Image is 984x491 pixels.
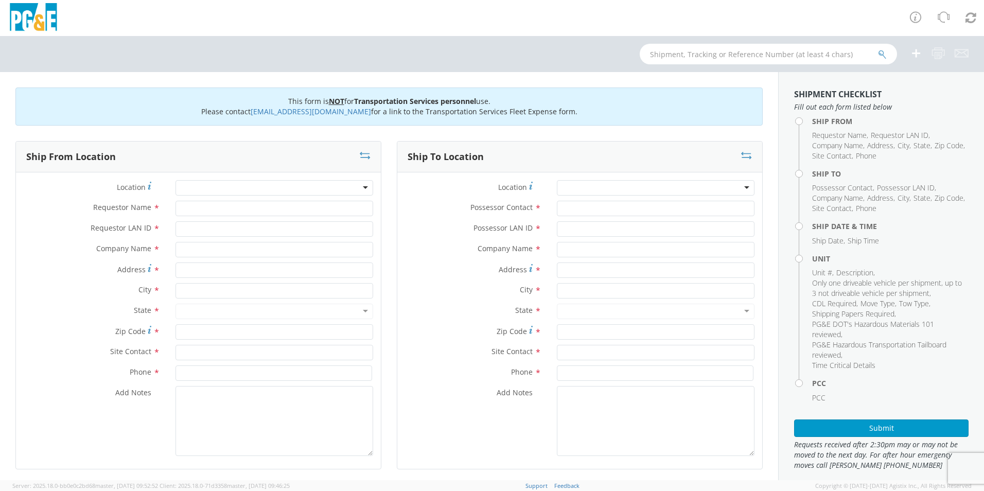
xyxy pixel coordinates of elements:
[871,130,930,141] li: ,
[812,360,875,370] span: Time Critical Details
[812,278,966,299] li: ,
[491,346,533,356] span: Site Contact
[812,170,969,178] h4: Ship To
[498,182,527,192] span: Location
[812,203,852,213] span: Site Contact
[160,482,290,489] span: Client: 2025.18.0-71d3358
[815,482,972,490] span: Copyright © [DATE]-[DATE] Agistix Inc., All Rights Reserved
[520,285,533,294] span: City
[899,299,929,308] span: Tow Type
[899,299,930,309] li: ,
[812,299,858,309] li: ,
[115,326,146,336] span: Zip Code
[913,141,932,151] li: ,
[935,141,963,150] span: Zip Code
[15,87,763,126] div: This form is for use. Please contact for a link to the Transportation Services Fleet Expense form.
[96,243,151,253] span: Company Name
[473,223,533,233] span: Possessor LAN ID
[134,305,151,315] span: State
[812,203,853,214] li: ,
[91,223,151,233] span: Requestor LAN ID
[860,299,895,308] span: Move Type
[867,193,893,203] span: Address
[812,141,863,150] span: Company Name
[794,102,969,112] span: Fill out each form listed below
[812,340,946,360] span: PG&E Hazardous Transportation Tailboard reviewed
[138,285,151,294] span: City
[812,268,834,278] li: ,
[812,151,853,161] li: ,
[812,278,962,298] span: Only one driveable vehicle per shipment, up to 3 not driveable vehicle per shipment
[640,44,897,64] input: Shipment, Tracking or Reference Number (at least 4 chars)
[812,319,966,340] li: ,
[812,193,863,203] span: Company Name
[117,265,146,274] span: Address
[515,305,533,315] span: State
[354,96,476,106] b: Transportation Services personnel
[935,141,965,151] li: ,
[130,367,151,377] span: Phone
[867,141,895,151] li: ,
[860,299,897,309] li: ,
[856,151,876,161] span: Phone
[913,193,932,203] li: ,
[794,419,969,437] button: Submit
[848,236,879,246] span: Ship Time
[497,326,527,336] span: Zip Code
[93,202,151,212] span: Requestor Name
[812,183,873,192] span: Possessor Contact
[812,393,825,402] span: PCC
[898,193,911,203] li: ,
[836,268,875,278] li: ,
[812,255,969,262] h4: Unit
[812,309,894,319] span: Shipping Papers Required
[877,183,935,192] span: Possessor LAN ID
[877,183,936,193] li: ,
[913,141,930,150] span: State
[812,151,852,161] span: Site Contact
[856,203,876,213] span: Phone
[329,96,344,106] u: NOT
[110,346,151,356] span: Site Contact
[812,309,896,319] li: ,
[812,193,865,203] li: ,
[812,222,969,230] h4: Ship Date & Time
[554,482,579,489] a: Feedback
[913,193,930,203] span: State
[867,141,893,150] span: Address
[408,152,484,162] h3: Ship To Location
[227,482,290,489] span: master, [DATE] 09:46:25
[26,152,116,162] h3: Ship From Location
[898,193,909,203] span: City
[251,107,371,116] a: [EMAIL_ADDRESS][DOMAIN_NAME]
[935,193,965,203] li: ,
[478,243,533,253] span: Company Name
[812,183,874,193] li: ,
[499,265,527,274] span: Address
[8,3,59,33] img: pge-logo-06675f144f4cfa6a6814.png
[812,340,966,360] li: ,
[470,202,533,212] span: Possessor Contact
[898,141,909,150] span: City
[12,482,158,489] span: Server: 2025.18.0-bb0e0c2bd68
[836,268,873,277] span: Description
[812,268,832,277] span: Unit #
[95,482,158,489] span: master, [DATE] 09:52:52
[117,182,146,192] span: Location
[812,236,844,246] span: Ship Date
[794,89,882,100] strong: Shipment Checklist
[812,379,969,387] h4: PCC
[898,141,911,151] li: ,
[525,482,548,489] a: Support
[497,388,533,397] span: Add Notes
[812,299,856,308] span: CDL Required
[812,130,868,141] li: ,
[935,193,963,203] span: Zip Code
[812,117,969,125] h4: Ship From
[812,141,865,151] li: ,
[115,388,151,397] span: Add Notes
[867,193,895,203] li: ,
[794,440,969,470] span: Requests received after 2:30pm may or may not be moved to the next day. For after hour emergency ...
[871,130,928,140] span: Requestor LAN ID
[511,367,533,377] span: Phone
